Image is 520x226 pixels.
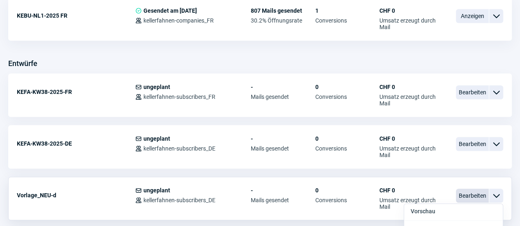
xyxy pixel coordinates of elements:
span: CHF 0 [379,84,446,90]
span: Conversions [315,17,379,24]
span: - [251,84,315,90]
span: CHF 0 [379,7,446,14]
span: Bearbeiten [456,137,489,151]
div: KEFA-KW38-2025-DE [17,135,135,152]
span: 0 [315,84,379,90]
span: Mails gesendet [251,145,315,152]
span: kellerfahnen-companies_FR [143,17,214,24]
span: ungeplant [143,187,170,194]
span: Conversions [315,145,379,152]
span: - [251,135,315,142]
div: Vorlage_NEU-d [17,187,135,203]
span: 30.2% Öffnungsrate [251,17,315,24]
span: CHF 0 [379,135,446,142]
span: Umsatz erzeugt durch Mail [379,145,446,158]
span: - [251,187,315,194]
span: 1 [315,7,379,14]
span: Mails gesendet [251,197,315,203]
span: Umsatz erzeugt durch Mail [379,17,446,30]
span: 0 [315,135,379,142]
span: Umsatz erzeugt durch Mail [379,197,446,210]
span: Gesendet am [DATE] [143,7,197,14]
span: kellerfahnen-subscribers_DE [143,197,215,203]
span: Bearbeiten [456,189,489,203]
span: Anzeigen [456,9,489,23]
span: Conversions [315,197,379,203]
span: Conversions [315,94,379,100]
h3: Entwürfe [8,57,37,70]
span: Umsatz erzeugt durch Mail [379,94,446,107]
span: Vorschau [411,208,435,215]
span: kellerfahnen-subscribers_DE [143,145,215,152]
div: KEBU-NL1-2025 FR [17,7,135,24]
span: 0 [315,187,379,194]
span: ungeplant [143,84,170,90]
div: KEFA-KW38-2025-FR [17,84,135,100]
span: kellerfahnen-subscribers_FR [143,94,215,100]
span: CHF 0 [379,187,446,194]
span: ungeplant [143,135,170,142]
span: 807 Mails gesendet [251,7,315,14]
span: Bearbeiten [456,85,489,99]
span: Mails gesendet [251,94,315,100]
